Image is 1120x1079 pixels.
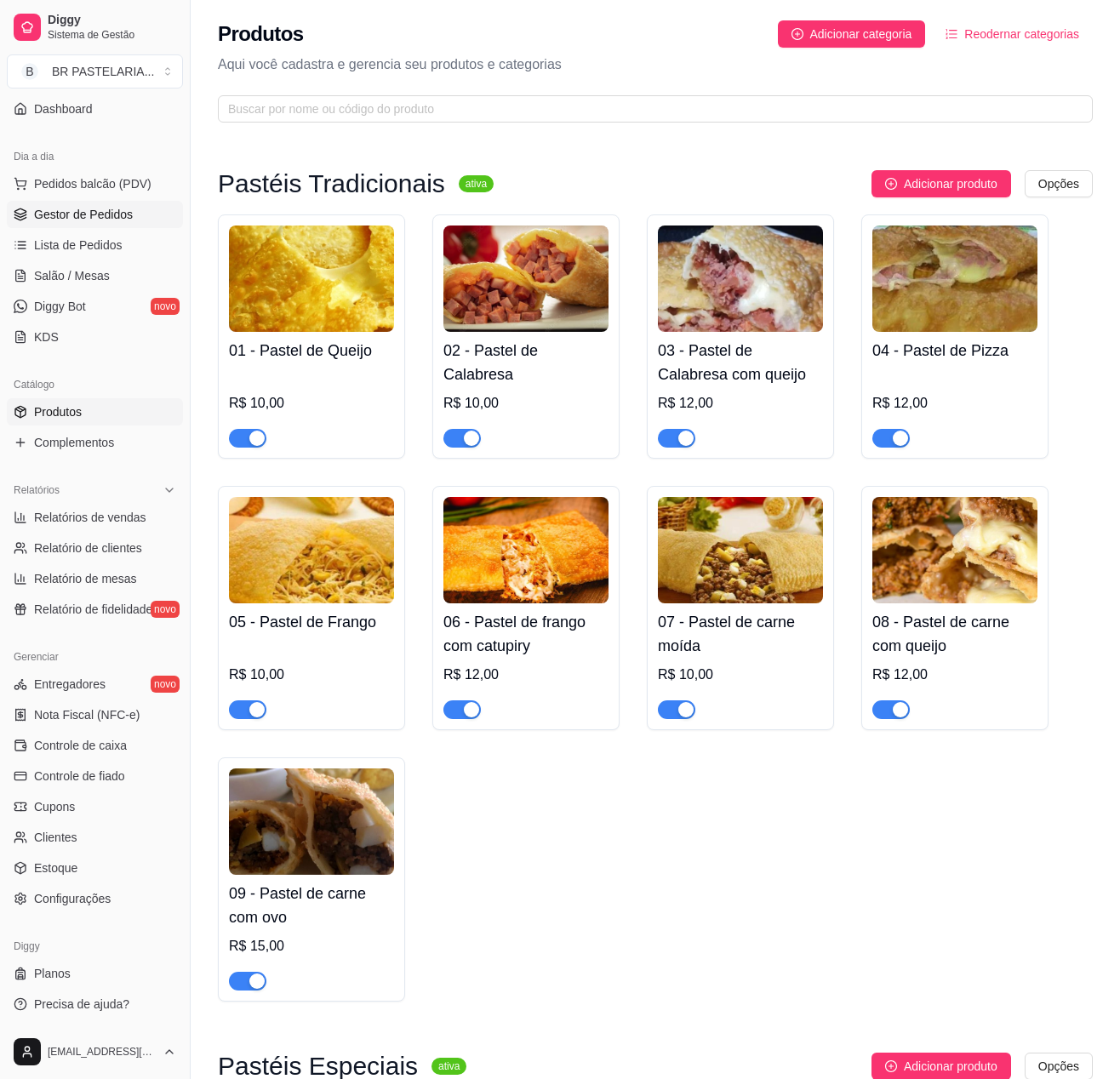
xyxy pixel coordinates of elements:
[443,339,609,386] h4: 02 - Pastel de Calabresa
[443,665,609,685] div: R$ 12,00
[34,175,151,192] span: Pedidos balcão (PDV)
[229,882,394,929] h4: 09 - Pastel de carne com ovo
[872,226,1037,332] img: product-image
[34,434,114,451] span: Complementos
[7,565,183,592] a: Relatório de mesas
[7,671,183,698] a: Entregadoresnovo
[34,403,82,420] span: Produtos
[658,610,823,658] h4: 07 - Pastel de carne moída
[885,178,897,190] span: plus-circle
[7,643,183,671] div: Gerenciar
[48,1045,156,1059] span: [EMAIL_ADDRESS][DOMAIN_NAME]
[229,339,394,363] h4: 01 - Pastel de Queijo
[885,1060,897,1072] span: plus-circle
[658,665,823,685] div: R$ 10,00
[7,991,183,1018] a: Precisa de ajuda?
[7,504,183,531] a: Relatórios de vendas
[7,429,183,456] a: Complementos
[34,798,75,815] span: Cupons
[34,676,106,693] span: Entregadores
[34,539,142,557] span: Relatório de clientes
[34,100,93,117] span: Dashboard
[34,996,129,1013] span: Precisa de ajuda?
[218,174,445,194] h3: Pastéis Tradicionais
[34,829,77,846] span: Clientes
[7,143,183,170] div: Dia a dia
[7,371,183,398] div: Catálogo
[7,323,183,351] a: KDS
[34,509,146,526] span: Relatórios de vendas
[459,175,494,192] sup: ativa
[34,859,77,876] span: Estoque
[7,534,183,562] a: Relatório de clientes
[34,206,133,223] span: Gestor de Pedidos
[218,54,1093,75] p: Aqui você cadastra e gerencia seu produtos e categorias
[872,497,1037,603] img: product-image
[658,497,823,603] img: product-image
[21,63,38,80] span: B
[7,933,183,960] div: Diggy
[7,54,183,88] button: Select a team
[778,20,926,48] button: Adicionar categoria
[34,965,71,982] span: Planos
[218,20,304,48] h2: Produtos
[7,732,183,759] a: Controle de caixa
[7,793,183,820] a: Cupons
[443,610,609,658] h4: 06 - Pastel de frango com catupiry
[7,885,183,912] a: Configurações
[872,339,1037,363] h4: 04 - Pastel de Pizza
[34,298,86,315] span: Diggy Bot
[7,960,183,987] a: Planos
[872,665,1037,685] div: R$ 12,00
[7,7,183,48] a: DiggySistema de Gestão
[48,28,176,42] span: Sistema de Gestão
[7,1031,183,1072] button: [EMAIL_ADDRESS][DOMAIN_NAME]
[964,25,1079,43] span: Reodernar categorias
[1038,1057,1079,1076] span: Opções
[34,737,127,754] span: Controle de caixa
[229,936,394,956] div: R$ 15,00
[443,497,609,603] img: product-image
[34,570,137,587] span: Relatório de mesas
[228,100,1069,118] input: Buscar por nome ou código do produto
[34,328,59,345] span: KDS
[904,174,997,193] span: Adicionar produto
[34,267,110,284] span: Salão / Mesas
[443,393,609,414] div: R$ 10,00
[658,339,823,386] h4: 03 - Pastel de Calabresa com queijo
[791,28,803,40] span: plus-circle
[871,170,1011,197] button: Adicionar produto
[872,610,1037,658] h4: 08 - Pastel de carne com queijo
[7,95,183,123] a: Dashboard
[7,293,183,320] a: Diggy Botnovo
[7,231,183,259] a: Lista de Pedidos
[229,497,394,603] img: product-image
[229,393,394,414] div: R$ 10,00
[7,701,183,728] a: Nota Fiscal (NFC-e)
[34,768,125,785] span: Controle de fiado
[872,393,1037,414] div: R$ 12,00
[932,20,1093,48] button: Reodernar categorias
[34,601,152,618] span: Relatório de fidelidade
[52,63,154,80] div: BR PASTELARIA ...
[904,1057,997,1076] span: Adicionar produto
[1038,174,1079,193] span: Opções
[658,393,823,414] div: R$ 12,00
[7,824,183,851] a: Clientes
[431,1058,466,1075] sup: ativa
[7,170,183,197] button: Pedidos balcão (PDV)
[658,226,823,332] img: product-image
[1025,170,1093,197] button: Opções
[810,25,912,43] span: Adicionar categoria
[7,596,183,623] a: Relatório de fidelidadenovo
[229,610,394,634] h4: 05 - Pastel de Frango
[443,226,609,332] img: product-image
[7,854,183,882] a: Estoque
[7,398,183,425] a: Produtos
[7,762,183,790] a: Controle de fiado
[14,483,60,497] span: Relatórios
[946,28,957,40] span: ordered-list
[7,262,183,289] a: Salão / Mesas
[218,1056,418,1076] h3: Pastéis Especiais
[48,13,176,28] span: Diggy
